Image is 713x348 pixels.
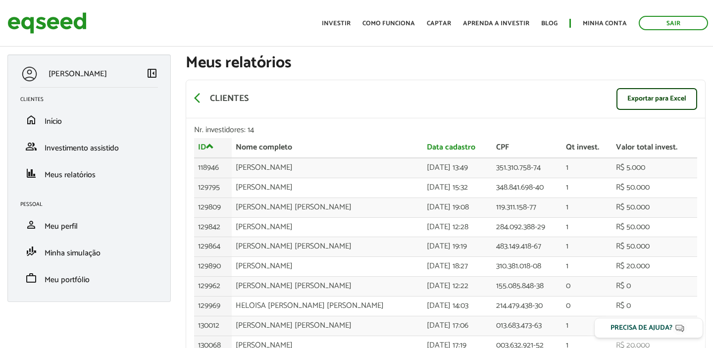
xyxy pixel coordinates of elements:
span: finance_mode [25,246,37,257]
a: Colapsar menu [146,67,158,81]
td: 119.311.158-77 [492,198,562,217]
li: Início [13,106,165,133]
li: Investimento assistido [13,133,165,160]
th: Nome completo [232,138,423,158]
span: person [25,219,37,231]
td: 1 [562,198,612,217]
td: R$ 20.000 [612,316,697,336]
li: Meu perfil [13,211,165,238]
td: 130012 [194,316,232,336]
span: left_panel_close [146,67,158,79]
td: 155.085.848-38 [492,277,562,297]
td: [DATE] 19:19 [423,237,492,257]
a: ID [198,142,214,151]
td: 118946 [194,158,232,178]
td: 129809 [194,198,232,217]
a: groupInvestimento assistido [20,141,158,152]
td: 1 [562,237,612,257]
li: Meu portfólio [13,265,165,292]
td: [PERSON_NAME] [232,217,423,237]
li: Minha simulação [13,238,165,265]
span: Meu perfil [45,220,78,233]
td: [DATE] 12:22 [423,277,492,297]
td: [PERSON_NAME] [PERSON_NAME] [232,198,423,217]
span: arrow_back_ios [194,92,206,104]
td: [DATE] 12:28 [423,217,492,237]
td: 348.841.698-40 [492,178,562,198]
th: CPF [492,138,562,158]
td: 0 [562,277,612,297]
td: [DATE] 18:27 [423,257,492,277]
span: Investimento assistido [45,142,119,155]
a: Investir [322,20,351,27]
a: workMeu portfólio [20,272,158,284]
td: [PERSON_NAME] [232,158,423,178]
span: finance [25,167,37,179]
td: R$ 20.000 [612,257,697,277]
td: [PERSON_NAME] [PERSON_NAME] [232,316,423,336]
a: Captar [427,20,451,27]
p: Clientes [210,94,249,104]
td: 1 [562,257,612,277]
a: Exportar para Excel [616,88,697,110]
td: [DATE] 15:32 [423,178,492,198]
h2: Clientes [20,97,165,102]
td: [PERSON_NAME] [232,257,423,277]
td: HELOISA [PERSON_NAME] [PERSON_NAME] [232,296,423,316]
td: 1 [562,178,612,198]
td: R$ 5.000 [612,158,697,178]
img: EqSeed [7,10,87,36]
a: finance_modeMinha simulação [20,246,158,257]
td: 483.149.418-67 [492,237,562,257]
td: 351.310.758-74 [492,158,562,178]
a: Blog [541,20,558,27]
td: 129795 [194,178,232,198]
td: 129969 [194,296,232,316]
td: 1 [562,316,612,336]
td: 129864 [194,237,232,257]
span: home [25,114,37,126]
th: Qt invest. [562,138,612,158]
td: 214.479.438-30 [492,296,562,316]
a: Minha conta [583,20,627,27]
a: Como funciona [362,20,415,27]
a: Sair [639,16,708,30]
td: 129962 [194,277,232,297]
h1: Meus relatórios [186,54,706,72]
td: [PERSON_NAME] [232,178,423,198]
p: [PERSON_NAME] [49,69,107,79]
td: 1 [562,217,612,237]
td: 1 [562,158,612,178]
th: Valor total invest. [612,138,697,158]
td: [DATE] 17:06 [423,316,492,336]
td: 310.381.018-08 [492,257,562,277]
span: Meus relatórios [45,168,96,182]
span: Minha simulação [45,247,101,260]
div: Nr. investidores: 14 [194,126,697,134]
a: arrow_back_ios [194,92,206,106]
td: R$ 50.000 [612,198,697,217]
li: Meus relatórios [13,160,165,187]
td: 129842 [194,217,232,237]
td: [DATE] 19:08 [423,198,492,217]
td: [PERSON_NAME] [PERSON_NAME] [232,277,423,297]
h2: Pessoal [20,201,165,207]
td: R$ 0 [612,296,697,316]
td: [PERSON_NAME] [PERSON_NAME] [232,237,423,257]
span: group [25,141,37,152]
a: Aprenda a investir [463,20,529,27]
a: personMeu perfil [20,219,158,231]
td: R$ 0 [612,277,697,297]
td: 0 [562,296,612,316]
a: financeMeus relatórios [20,167,158,179]
a: homeInício [20,114,158,126]
span: Início [45,115,62,128]
td: R$ 50.000 [612,237,697,257]
td: [DATE] 14:03 [423,296,492,316]
td: 284.092.388-29 [492,217,562,237]
a: Data cadastro [427,144,475,151]
td: [DATE] 13:49 [423,158,492,178]
span: work [25,272,37,284]
td: R$ 50.000 [612,217,697,237]
td: R$ 50.000 [612,178,697,198]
